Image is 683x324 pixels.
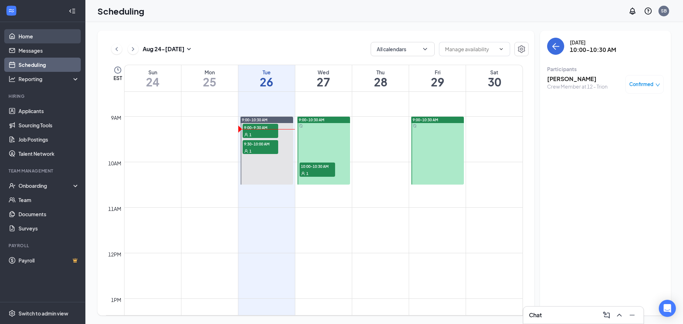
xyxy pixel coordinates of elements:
[466,65,523,91] a: August 30, 2025
[602,311,611,319] svg: ComposeMessage
[128,44,138,54] button: ChevronRight
[113,66,122,74] svg: Clock
[107,159,123,167] div: 10am
[409,65,466,91] a: August 29, 2025
[300,163,335,170] span: 10:00-10:30 AM
[125,69,181,76] div: Sun
[529,311,542,319] h3: Chat
[517,45,526,53] svg: Settings
[628,7,637,15] svg: Notifications
[514,42,529,56] button: Settings
[18,221,79,235] a: Surveys
[143,45,185,53] h3: Aug 24 - [DATE]
[249,149,252,154] span: 1
[551,42,560,51] svg: ArrowLeft
[129,45,137,53] svg: ChevronRight
[466,69,523,76] div: Sat
[547,83,608,90] div: Crew Member at 12 - Trion
[69,7,76,15] svg: Collapse
[659,300,676,317] div: Open Intercom Messenger
[626,309,638,321] button: Minimize
[125,76,181,88] h1: 24
[243,140,278,147] span: 9:30-10:00 AM
[9,243,78,249] div: Payroll
[242,117,268,122] span: 9:00-10:30 AM
[113,45,120,53] svg: ChevronLeft
[413,117,438,122] span: 9:00-10:30 AM
[352,69,409,76] div: Thu
[295,65,352,91] a: August 27, 2025
[238,69,295,76] div: Tue
[299,117,324,122] span: 9:00-10:30 AM
[409,69,466,76] div: Fri
[306,171,308,176] span: 1
[18,147,79,161] a: Talent Network
[547,65,664,73] div: Participants
[113,74,122,81] span: EST
[301,171,305,176] svg: User
[238,65,295,91] a: August 26, 2025
[181,65,238,91] a: August 25, 2025
[185,45,193,53] svg: SmallChevronDown
[9,93,78,99] div: Hiring
[244,133,248,137] svg: User
[238,76,295,88] h1: 26
[655,83,660,87] span: down
[371,42,435,56] button: All calendarsChevronDown
[9,182,16,189] svg: UserCheck
[466,76,523,88] h1: 30
[628,311,636,319] svg: Minimize
[661,8,667,14] div: SB
[409,76,466,88] h1: 29
[295,69,352,76] div: Wed
[445,45,496,53] input: Manage availability
[18,207,79,221] a: Documents
[18,29,79,43] a: Home
[244,149,248,153] svg: User
[629,81,653,88] span: Confirmed
[125,65,181,91] a: August 24, 2025
[18,193,79,207] a: Team
[97,5,144,17] h1: Scheduling
[9,168,78,174] div: Team Management
[601,309,612,321] button: ComposeMessage
[18,310,68,317] div: Switch to admin view
[18,253,79,267] a: PayrollCrown
[181,69,238,76] div: Mon
[18,43,79,58] a: Messages
[18,132,79,147] a: Job Postings
[249,132,252,137] span: 1
[413,124,417,128] svg: Sync
[615,311,624,319] svg: ChevronUp
[299,124,303,128] svg: Sync
[352,76,409,88] h1: 28
[9,310,16,317] svg: Settings
[110,114,123,122] div: 9am
[18,118,79,132] a: Sourcing Tools
[498,46,504,52] svg: ChevronDown
[422,46,429,53] svg: ChevronDown
[18,75,80,83] div: Reporting
[352,65,409,91] a: August 28, 2025
[110,296,123,304] div: 1pm
[18,182,73,189] div: Onboarding
[107,250,123,258] div: 12pm
[644,7,652,15] svg: QuestionInfo
[243,124,278,131] span: 9:00-9:30 AM
[9,75,16,83] svg: Analysis
[570,39,616,46] div: [DATE]
[18,58,79,72] a: Scheduling
[295,76,352,88] h1: 27
[614,309,625,321] button: ChevronUp
[18,104,79,118] a: Applicants
[547,75,608,83] h3: [PERSON_NAME]
[181,76,238,88] h1: 25
[547,38,564,55] button: back-button
[111,44,122,54] button: ChevronLeft
[8,7,15,14] svg: WorkstreamLogo
[570,46,616,54] h3: 10:00-10:30 AM
[107,205,123,213] div: 11am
